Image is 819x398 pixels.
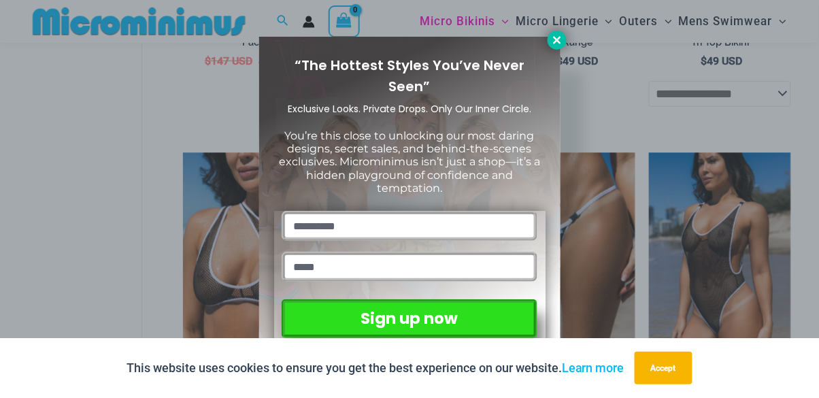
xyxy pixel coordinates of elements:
[295,56,524,96] span: “The Hottest Styles You’ve Never Seen”
[288,102,531,116] span: Exclusive Looks. Private Drops. Only Our Inner Circle.
[635,352,692,384] button: Accept
[548,31,567,50] button: Close
[562,361,624,375] a: Learn more
[127,358,624,378] p: This website uses cookies to ensure you get the best experience on our website.
[282,299,537,338] button: Sign up now
[279,129,540,195] span: You’re this close to unlocking our most daring designs, secret sales, and behind-the-scenes exclu...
